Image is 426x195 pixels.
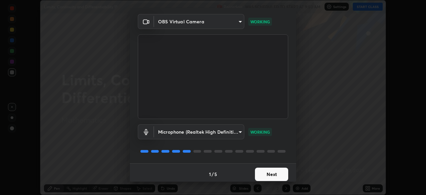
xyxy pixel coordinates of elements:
div: OBS Virtual Camera [154,14,244,29]
button: Next [255,168,288,181]
p: WORKING [250,19,270,25]
h4: 5 [214,171,217,178]
h4: / [212,171,214,178]
h4: 1 [209,171,211,178]
div: OBS Virtual Camera [154,124,244,139]
p: WORKING [250,129,270,135]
